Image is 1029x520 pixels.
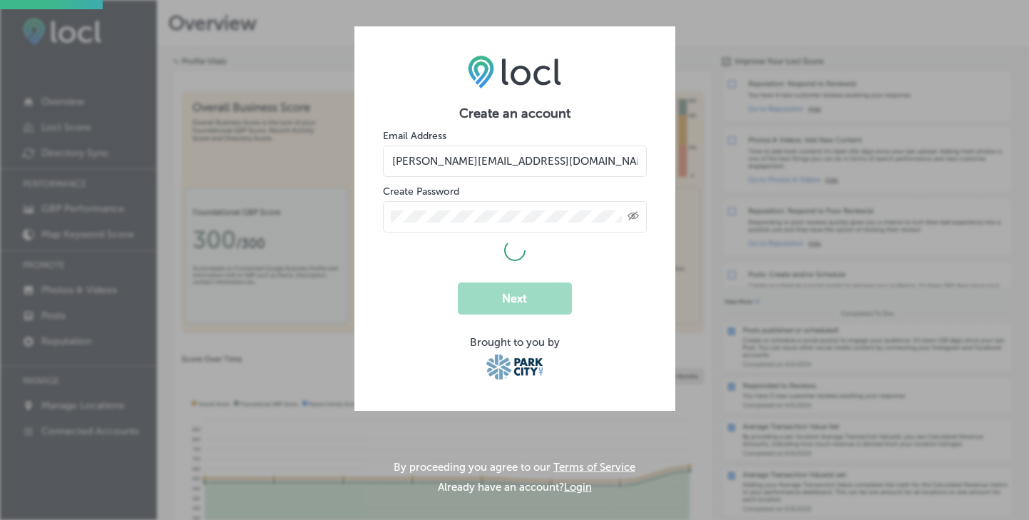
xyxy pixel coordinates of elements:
[553,461,635,474] a: Terms of Service
[438,481,592,494] p: Already have an account?
[458,282,572,315] button: Next
[486,355,543,379] img: Park City
[628,210,639,223] span: Toggle password visibility
[383,336,647,349] div: Brought to you by
[383,185,459,198] label: Create Password
[383,130,446,142] label: Email Address
[468,55,561,88] img: LOCL logo
[394,461,635,474] p: By proceeding you agree to our
[564,481,592,494] button: Login
[383,106,647,121] h2: Create an account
